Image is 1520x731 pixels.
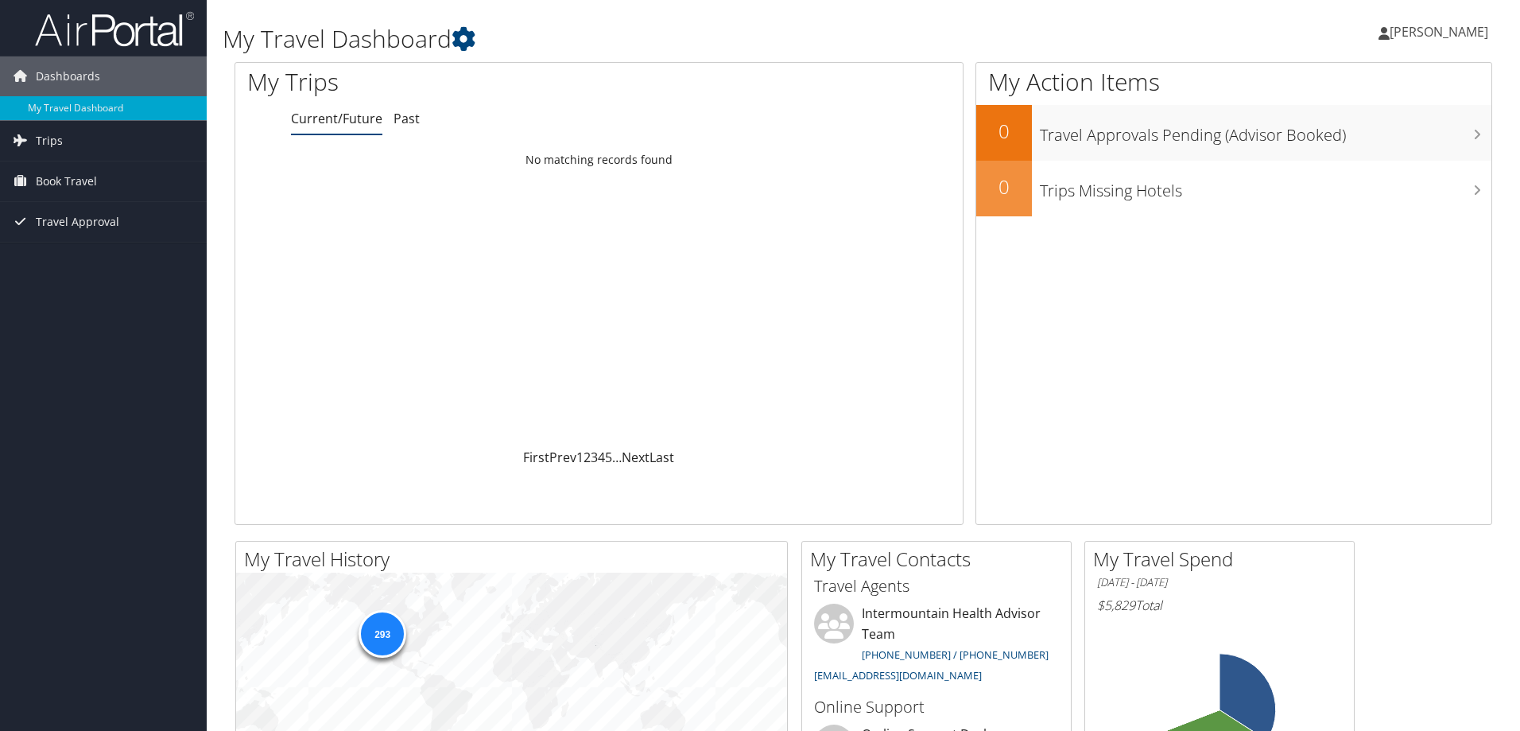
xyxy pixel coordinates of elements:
li: Intermountain Health Advisor Team [806,604,1067,689]
h2: My Travel History [244,546,787,573]
h2: My Travel Spend [1093,546,1354,573]
a: First [523,449,549,466]
h3: Trips Missing Hotels [1040,172,1491,202]
span: [PERSON_NAME] [1390,23,1488,41]
h1: My Action Items [976,65,1491,99]
span: Trips [36,121,63,161]
a: [PHONE_NUMBER] / [PHONE_NUMBER] [862,647,1049,662]
a: 3 [591,449,598,466]
div: 293 [359,610,406,658]
span: Book Travel [36,161,97,201]
a: [EMAIL_ADDRESS][DOMAIN_NAME] [814,668,982,682]
a: Prev [549,449,576,466]
a: 4 [598,449,605,466]
h1: My Travel Dashboard [223,22,1077,56]
img: airportal-logo.png [35,10,194,48]
h1: My Trips [247,65,648,99]
a: Past [394,110,420,127]
a: 0Travel Approvals Pending (Advisor Booked) [976,105,1491,161]
h2: 0 [976,118,1032,145]
td: No matching records found [235,146,963,174]
a: 1 [576,449,584,466]
h6: Total [1097,597,1342,614]
a: Next [622,449,649,466]
span: … [612,449,622,466]
a: 2 [584,449,591,466]
h6: [DATE] - [DATE] [1097,575,1342,590]
h2: 0 [976,173,1032,200]
h3: Travel Agents [814,575,1059,597]
h3: Online Support [814,696,1059,718]
a: 0Trips Missing Hotels [976,161,1491,216]
a: Last [649,449,674,466]
h2: My Travel Contacts [810,546,1071,573]
span: Dashboards [36,56,100,96]
a: [PERSON_NAME] [1378,8,1504,56]
span: $5,829 [1097,597,1135,614]
a: 5 [605,449,612,466]
span: Travel Approval [36,202,119,242]
a: Current/Future [291,110,382,127]
h3: Travel Approvals Pending (Advisor Booked) [1040,116,1491,146]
